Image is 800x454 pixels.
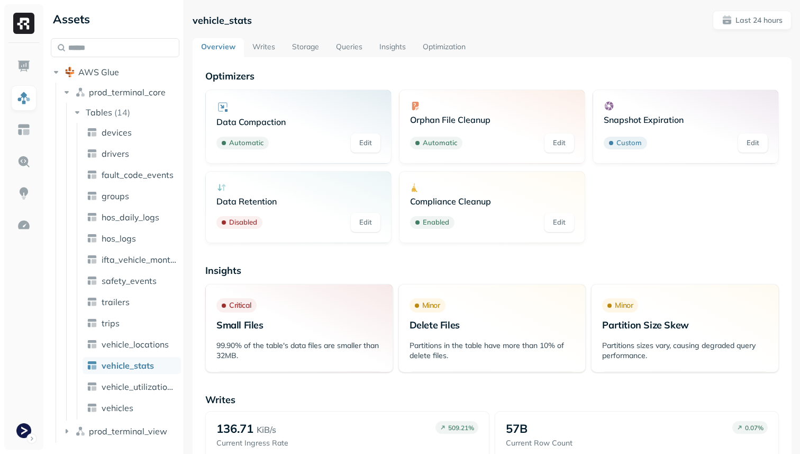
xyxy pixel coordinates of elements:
img: table [87,148,97,159]
p: 509.21 % [448,424,474,432]
p: 57B [506,421,528,436]
p: Orphan File Cleanup [410,114,574,125]
span: Tables [86,107,112,118]
img: Terminal [16,423,31,438]
span: hos_daily_logs [102,212,159,222]
div: Assets [51,11,179,28]
p: 0.07 % [745,424,763,432]
p: Current Ingress Rate [216,438,288,448]
p: Partition Size Skew [602,319,768,331]
a: groups [83,188,181,204]
img: Optimization [17,218,31,232]
a: Edit [351,133,380,153]
a: Queries [328,38,371,57]
a: hos_daily_logs [83,209,181,226]
a: Optimization [414,38,474,57]
p: Snapshot Expiration [604,114,768,125]
span: vehicle_utilization_day [102,381,177,392]
span: ifta_vehicle_months [102,254,177,265]
button: AWS Glue [51,64,179,81]
span: fault_code_events [102,170,174,180]
a: Edit [544,133,574,153]
p: Automatic [423,138,457,148]
img: table [87,297,97,307]
span: trailers [102,297,130,307]
button: prod_terminal_core [61,84,180,101]
img: table [87,339,97,350]
img: table [87,233,97,244]
img: table [87,381,97,392]
span: groups [102,191,129,201]
p: Disabled [229,217,257,228]
a: trailers [83,293,181,310]
p: Critical [229,300,251,310]
p: ( 14 ) [114,107,130,118]
a: drivers [83,145,181,162]
img: table [87,191,97,201]
p: Last 24 hours [735,15,783,25]
img: table [87,275,97,286]
p: Partitions sizes vary, causing degraded query performance. [602,341,768,361]
p: Partitions in the table have more than 10% of delete files. [410,341,575,361]
a: Writes [244,38,284,57]
a: safety_events [83,272,181,289]
a: vehicle_stats [83,357,181,374]
p: Writes [205,394,779,406]
span: safety_events [102,275,157,286]
p: 99.90% of the table's data files are smaller than 32MB. [216,341,382,361]
img: table [87,360,97,371]
p: vehicle_stats [193,14,252,26]
a: Edit [351,213,380,232]
p: Automatic [229,138,263,148]
a: fault_code_events [83,166,181,183]
a: ifta_vehicle_months [83,251,181,268]
button: Tables(14) [72,104,180,121]
a: Overview [193,38,244,57]
a: hos_logs [83,230,181,247]
img: Query Explorer [17,155,31,168]
img: namespace [75,87,86,97]
a: Insights [371,38,414,57]
p: Current Row Count [506,438,572,448]
p: Data Retention [216,196,380,207]
a: trips [83,315,181,332]
img: namespace [75,426,86,437]
span: prod_terminal_view [89,426,167,437]
img: table [87,403,97,413]
span: vehicles [102,403,133,413]
img: root [65,67,75,77]
span: AWS Glue [78,67,119,77]
button: Last 24 hours [713,11,792,30]
a: Edit [738,133,768,153]
a: devices [83,124,181,141]
p: Optimizers [205,70,779,82]
p: Compliance Cleanup [410,196,574,207]
p: Small Files [216,319,382,331]
img: Asset Explorer [17,123,31,137]
img: table [87,318,97,328]
p: Insights [205,264,779,277]
a: Edit [544,213,574,232]
span: prod_terminal_core [89,87,166,97]
a: vehicle_locations [83,336,181,353]
p: Enabled [423,217,449,228]
a: Storage [284,38,328,57]
span: devices [102,127,132,138]
p: KiB/s [257,423,276,436]
p: Custom [616,138,642,148]
a: vehicles [83,399,181,416]
p: Minor [615,300,633,310]
p: 136.71 [216,421,253,436]
img: table [87,212,97,222]
span: vehicle_stats [102,360,154,371]
span: trips [102,318,120,328]
p: Delete Files [410,319,575,331]
p: Data Compaction [216,117,380,127]
span: vehicle_locations [102,339,169,350]
img: table [87,170,97,180]
p: Minor [422,300,440,310]
img: Dashboard [17,59,31,73]
img: Assets [17,91,31,105]
span: hos_logs [102,233,136,244]
span: drivers [102,148,129,159]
